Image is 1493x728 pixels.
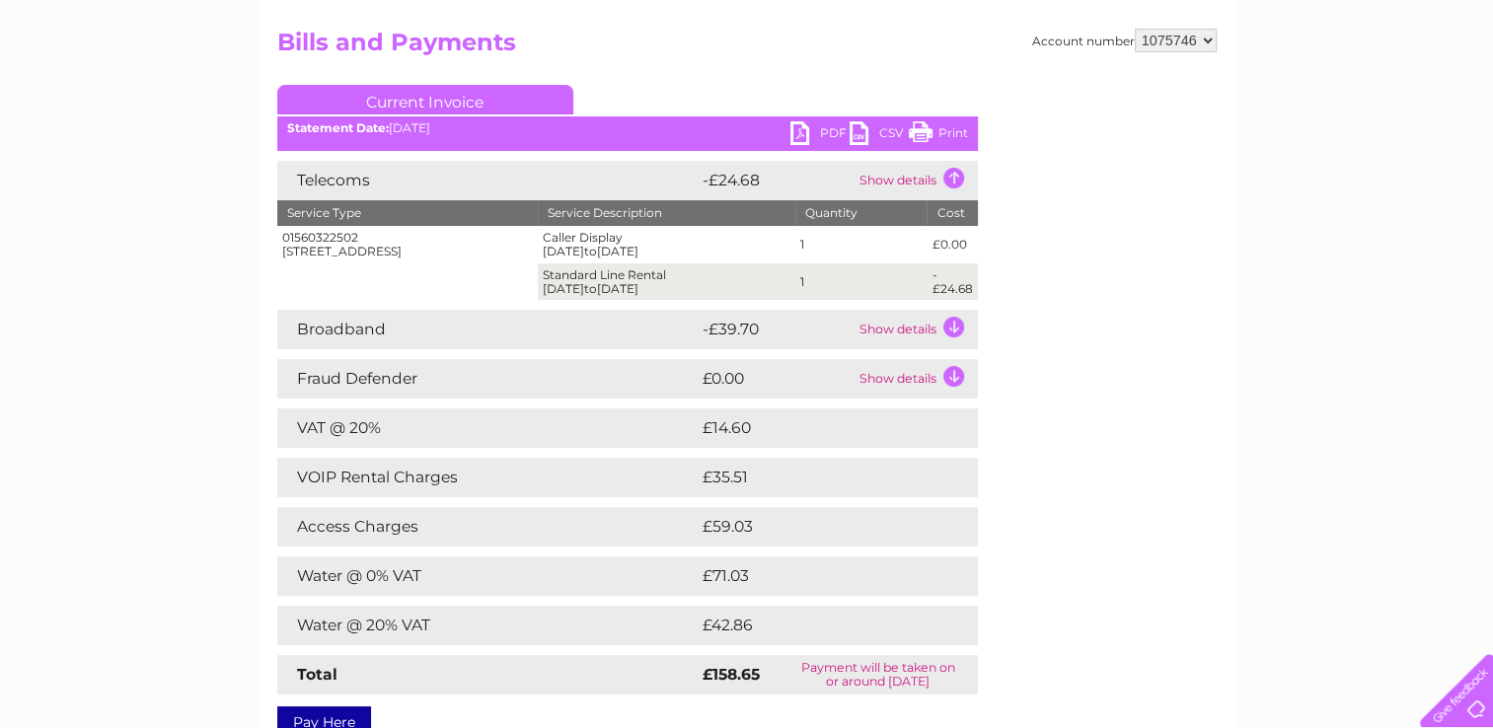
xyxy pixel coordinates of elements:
td: Standard Line Rental [DATE] [DATE] [538,263,795,301]
td: Payment will be taken on or around [DATE] [779,655,977,694]
td: Caller Display [DATE] [DATE] [538,226,795,263]
a: CSV [850,121,909,150]
td: £42.86 [698,606,938,645]
div: Clear Business is a trading name of Verastar Limited (registered in [GEOGRAPHIC_DATA] No. 3667643... [281,11,1214,96]
td: £71.03 [698,556,936,596]
img: logo.png [52,51,153,111]
a: Energy [1195,84,1238,99]
td: -£24.68 [698,161,855,200]
a: Current Invoice [277,85,573,114]
td: £59.03 [698,507,938,546]
td: VOIP Rental Charges [277,458,698,497]
a: Water [1146,84,1183,99]
a: Blog [1321,84,1350,99]
div: 01560322502 [STREET_ADDRESS] [282,231,533,258]
td: Show details [855,161,978,200]
th: Service Description [538,200,795,226]
td: -£24.68 [927,263,977,301]
td: Show details [855,359,978,399]
td: Broadband [277,310,698,349]
strong: £158.65 [703,665,760,684]
td: -£39.70 [698,310,855,349]
a: Log out [1428,84,1474,99]
td: £35.51 [698,458,935,497]
td: Access Charges [277,507,698,546]
a: 0333 014 3131 [1121,10,1257,35]
a: Telecoms [1250,84,1309,99]
span: to [584,281,597,296]
td: 1 [795,226,927,263]
div: [DATE] [277,121,978,135]
th: Quantity [795,200,927,226]
th: Cost [927,200,977,226]
td: Fraud Defender [277,359,698,399]
a: Contact [1362,84,1410,99]
strong: Total [297,665,337,684]
span: to [584,244,597,258]
a: Print [909,121,968,150]
td: Telecoms [277,161,698,200]
td: 1 [795,263,927,301]
td: £14.60 [698,408,937,448]
td: VAT @ 20% [277,408,698,448]
td: Water @ 0% VAT [277,556,698,596]
a: PDF [790,121,850,150]
td: Show details [855,310,978,349]
td: Water @ 20% VAT [277,606,698,645]
div: Account number [1032,29,1217,52]
th: Service Type [277,200,538,226]
b: Statement Date: [287,120,389,135]
td: £0.00 [927,226,977,263]
h2: Bills and Payments [277,29,1217,66]
td: £0.00 [698,359,855,399]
